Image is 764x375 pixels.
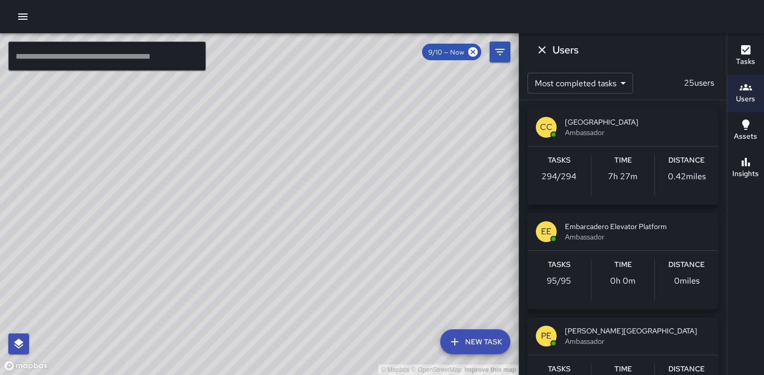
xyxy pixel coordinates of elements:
[422,48,470,57] span: 9/10 — Now
[528,73,633,93] div: Most completed tasks
[541,225,551,238] p: EE
[565,127,710,138] span: Ambassador
[668,259,705,271] h6: Distance
[541,330,551,342] p: PE
[732,168,759,180] h6: Insights
[736,56,755,68] h6: Tasks
[540,121,552,133] p: CC
[542,170,576,183] p: 294 / 294
[548,364,571,375] h6: Tasks
[548,259,571,271] h6: Tasks
[565,221,710,232] span: Embarcadero Elevator Platform
[565,117,710,127] span: [GEOGRAPHIC_DATA]
[608,170,638,183] p: 7h 27m
[727,112,764,150] button: Assets
[680,77,718,89] p: 25 users
[614,155,632,166] h6: Time
[668,364,705,375] h6: Distance
[565,336,710,346] span: Ambassador
[548,155,571,166] h6: Tasks
[614,364,632,375] h6: Time
[734,131,757,142] h6: Assets
[668,155,705,166] h6: Distance
[727,75,764,112] button: Users
[727,150,764,187] button: Insights
[614,259,632,271] h6: Time
[565,232,710,242] span: Ambassador
[610,275,636,287] p: 0h 0m
[532,39,552,60] button: Dismiss
[727,37,764,75] button: Tasks
[668,170,706,183] p: 0.42 miles
[552,42,578,58] h6: Users
[422,44,481,60] div: 9/10 — Now
[528,109,718,205] button: CC[GEOGRAPHIC_DATA]AmbassadorTasks294/294Time7h 27mDistance0.42miles
[440,329,510,354] button: New Task
[674,275,700,287] p: 0 miles
[547,275,571,287] p: 95 / 95
[736,93,755,105] h6: Users
[528,213,718,309] button: EEEmbarcadero Elevator PlatformAmbassadorTasks95/95Time0h 0mDistance0miles
[490,42,510,62] button: Filters
[565,326,710,336] span: [PERSON_NAME][GEOGRAPHIC_DATA]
